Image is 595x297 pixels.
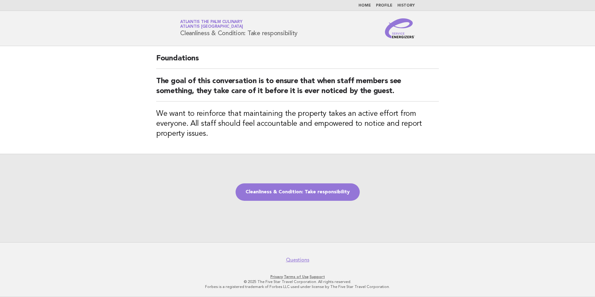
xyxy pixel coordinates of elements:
[180,20,297,36] h1: Cleanliness & Condition: Take responsibility
[107,284,488,289] p: Forbes is a registered trademark of Forbes LLC used under license by The Five Star Travel Corpora...
[284,275,309,279] a: Terms of Use
[236,183,360,201] a: Cleanliness & Condition: Take responsibility
[385,18,415,38] img: Service Energizers
[180,20,243,29] a: Atlantis The Palm CulinaryAtlantis [GEOGRAPHIC_DATA]
[397,4,415,7] a: History
[156,54,439,69] h2: Foundations
[107,274,488,279] p: · ·
[107,279,488,284] p: © 2025 The Five Star Travel Corporation. All rights reserved.
[156,76,439,101] h2: The goal of this conversation is to ensure that when staff members see something, they take care ...
[286,257,309,263] a: Questions
[270,275,283,279] a: Privacy
[376,4,392,7] a: Profile
[156,109,439,139] h3: We want to reinforce that maintaining the property takes an active effort from everyone. All staf...
[310,275,325,279] a: Support
[180,25,243,29] span: Atlantis [GEOGRAPHIC_DATA]
[358,4,371,7] a: Home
